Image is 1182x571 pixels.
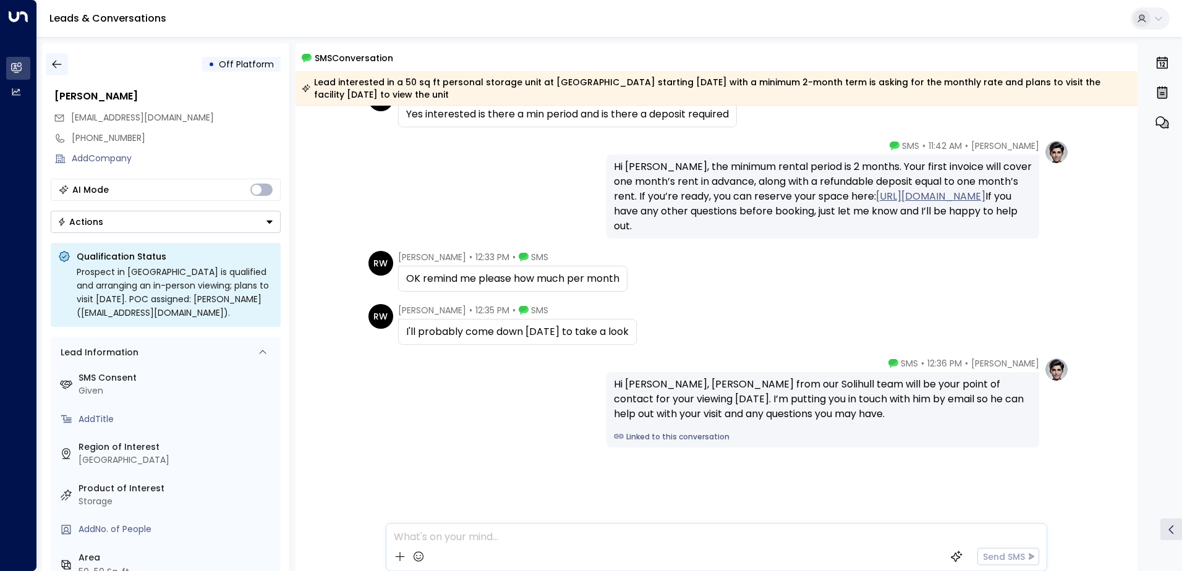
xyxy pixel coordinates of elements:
[219,58,274,70] span: Off Platform
[208,53,215,75] div: •
[1044,140,1069,164] img: profile-logo.png
[77,250,273,263] p: Qualification Status
[79,371,276,384] label: SMS Consent
[49,11,166,25] a: Leads & Conversations
[77,265,273,319] div: Prospect in [GEOGRAPHIC_DATA] is qualified and arranging an in-person viewing; plans to visit [DA...
[901,357,918,370] span: SMS
[368,251,393,276] div: RW
[614,377,1032,421] div: Hi [PERSON_NAME], [PERSON_NAME] from our Solihull team will be your point of contact for your vie...
[531,251,548,263] span: SMS
[965,140,968,152] span: •
[929,140,962,152] span: 11:42 AM
[51,211,281,233] button: Actions
[51,211,281,233] div: Button group with a nested menu
[79,551,276,564] label: Area
[71,111,214,124] span: richardwhitehead@ymail.com
[302,76,1131,101] div: Lead interested in a 50 sq ft personal storage unit at [GEOGRAPHIC_DATA] starting [DATE] with a m...
[965,357,968,370] span: •
[79,482,276,495] label: Product of Interest
[971,140,1039,152] span: [PERSON_NAME]
[971,357,1039,370] span: [PERSON_NAME]
[54,89,281,104] div: [PERSON_NAME]
[72,184,109,196] div: AI Mode
[512,304,516,316] span: •
[398,304,466,316] span: [PERSON_NAME]
[72,152,281,165] div: AddCompany
[922,140,925,152] span: •
[72,132,281,145] div: [PHONE_NUMBER]
[614,431,1032,442] a: Linked to this conversation
[398,251,466,263] span: [PERSON_NAME]
[469,304,472,316] span: •
[79,454,276,467] div: [GEOGRAPHIC_DATA]
[79,413,276,426] div: AddTitle
[368,304,393,329] div: RW
[902,140,919,152] span: SMS
[79,495,276,508] div: Storage
[876,189,985,204] a: [URL][DOMAIN_NAME]
[1044,357,1069,382] img: profile-logo.png
[406,324,629,339] div: I'll probably come down [DATE] to take a look
[79,523,276,536] div: AddNo. of People
[71,111,214,124] span: [EMAIL_ADDRESS][DOMAIN_NAME]
[79,384,276,397] div: Given
[921,357,924,370] span: •
[406,271,619,286] div: OK remind me please how much per month
[56,346,138,359] div: Lead Information
[57,216,103,227] div: Actions
[79,441,276,454] label: Region of Interest
[315,51,393,65] span: SMS Conversation
[512,251,516,263] span: •
[927,357,962,370] span: 12:36 PM
[475,304,509,316] span: 12:35 PM
[469,251,472,263] span: •
[531,304,548,316] span: SMS
[614,159,1032,234] div: Hi [PERSON_NAME], the minimum rental period is 2 months. Your first invoice will cover one month’...
[475,251,509,263] span: 12:33 PM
